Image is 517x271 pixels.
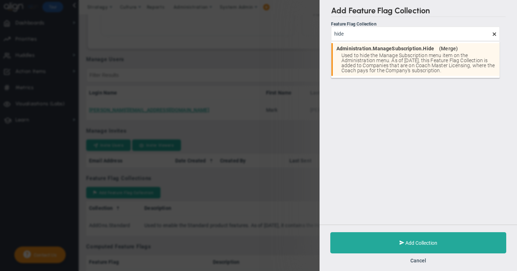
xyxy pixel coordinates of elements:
span: Add Collection [405,240,437,246]
button: Cancel [410,258,426,263]
button: Add Collection [330,232,506,253]
h2: Add Feature Flag Collection [331,6,506,17]
input: Feature Flag Collection...: [331,27,500,41]
span: clear [500,30,506,37]
span: Used to hide the Manage Subscription menu item on the Administration menu. As of [DATE], this Fea... [341,53,496,73]
span: ( [439,46,441,51]
div: Feature Flag Collection [331,22,500,27]
span: ) [456,46,458,51]
span: Merge [441,46,456,51]
span: Administration.ManageSubscription.Hide [336,46,434,51]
